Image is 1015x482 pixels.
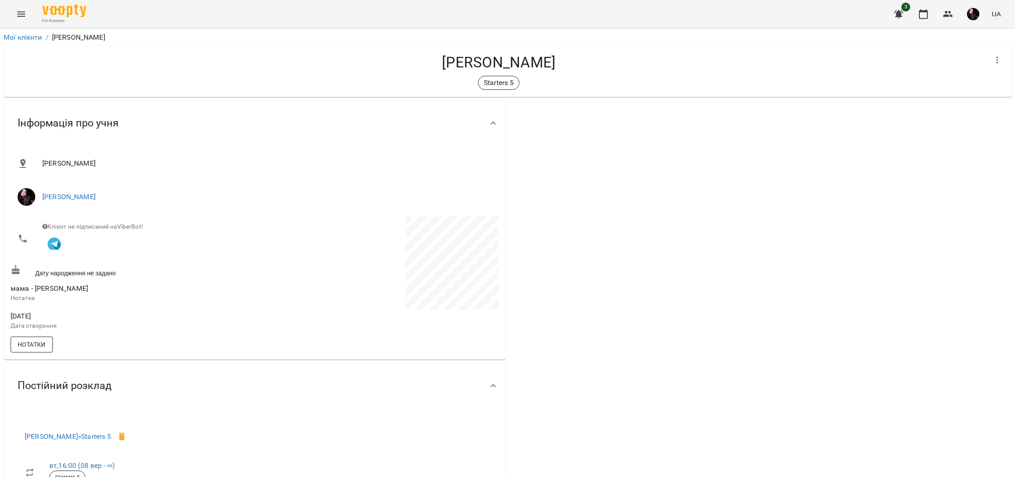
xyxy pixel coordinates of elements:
span: мама - [PERSON_NAME] [11,284,88,293]
a: [PERSON_NAME] [42,193,96,201]
button: Нотатки [11,337,53,352]
button: Menu [11,4,32,25]
p: [PERSON_NAME] [52,32,105,43]
div: Інформація про учня [4,100,506,146]
button: UA [988,6,1004,22]
span: Клієнт не підписаний на ViberBot! [42,223,143,230]
span: [PERSON_NAME] [42,158,492,169]
p: Нотатка [11,294,253,303]
span: [DATE] [11,311,253,322]
img: Telegram [48,237,61,251]
span: Starters 5 [50,474,85,482]
h4: [PERSON_NAME] [11,53,987,71]
img: c92daf42e94a56623d94c35acff0251f.jpg [967,8,979,20]
span: Постійний розклад [18,379,111,393]
span: Інформація про учня [18,116,119,130]
div: Постійний розклад [4,363,506,408]
img: Анастасія Абрамова [18,188,35,206]
div: Starters 5 [478,76,519,90]
span: 3 [901,3,910,11]
a: Мої клієнти [4,33,42,41]
a: вт,16:00 (08 вер - ∞) [49,461,115,470]
p: Starters 5 [484,78,514,88]
span: Видалити клієнта з групи Starters 5 для курсу Starters 5? [111,426,133,447]
button: Клієнт підписаний на VooptyBot [42,231,66,255]
li: / [46,32,48,43]
a: [PERSON_NAME]»Starters 5 [25,432,111,441]
img: Voopty Logo [42,4,86,17]
nav: breadcrumb [4,32,1011,43]
p: Дата створення [11,322,253,330]
div: Дату народження не задано [9,263,255,279]
span: For Business [42,18,86,24]
span: Нотатки [18,339,46,350]
span: UA [992,9,1001,19]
